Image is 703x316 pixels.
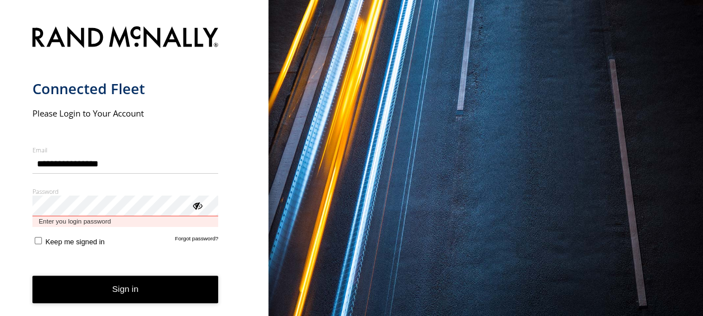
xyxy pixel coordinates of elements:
h1: Connected Fleet [32,80,219,98]
span: Enter you login password [32,216,219,227]
span: Keep me signed in [45,238,105,246]
input: Keep me signed in [35,237,42,244]
label: Email [32,146,219,154]
label: Password [32,187,219,196]
button: Sign in [32,276,219,303]
h2: Please Login to Your Account [32,108,219,119]
div: ViewPassword [191,199,202,211]
img: Rand McNally [32,24,219,53]
a: Forgot password? [175,235,219,246]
